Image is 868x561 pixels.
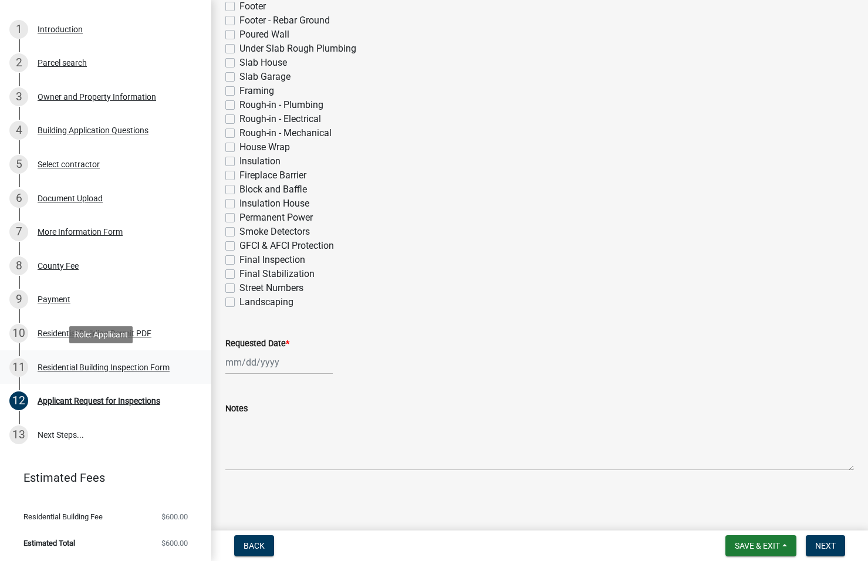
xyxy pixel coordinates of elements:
[239,84,274,98] label: Framing
[239,183,307,197] label: Block and Baffle
[225,350,333,374] input: mm/dd/yyyy
[9,155,28,174] div: 5
[239,28,289,42] label: Poured Wall
[38,59,87,67] div: Parcel search
[9,466,192,489] a: Estimated Fees
[239,42,356,56] label: Under Slab Rough Plumbing
[9,53,28,72] div: 2
[23,539,75,547] span: Estimated Total
[225,405,248,413] label: Notes
[239,267,315,281] label: Final Stabilization
[239,281,303,295] label: Street Numbers
[9,290,28,309] div: 9
[239,239,334,253] label: GFCI & AFCI Protection
[9,358,28,377] div: 11
[806,535,845,556] button: Next
[38,160,100,168] div: Select contractor
[239,98,323,112] label: Rough-in - Plumbing
[239,253,305,267] label: Final Inspection
[38,194,103,202] div: Document Upload
[234,535,274,556] button: Back
[239,56,287,70] label: Slab House
[225,340,289,348] label: Requested Date
[9,20,28,39] div: 1
[239,126,332,140] label: Rough-in - Mechanical
[69,326,133,343] div: Role: Applicant
[161,513,188,521] span: $600.00
[725,535,796,556] button: Save & Exit
[38,126,148,134] div: Building Application Questions
[244,541,265,550] span: Back
[9,121,28,140] div: 4
[239,112,321,126] label: Rough-in - Electrical
[9,324,28,343] div: 10
[9,189,28,208] div: 6
[9,391,28,410] div: 12
[9,425,28,444] div: 13
[161,539,188,547] span: $600.00
[239,168,306,183] label: Fireplace Barrier
[9,87,28,106] div: 3
[239,13,330,28] label: Footer - Rebar Ground
[239,211,313,225] label: Permanent Power
[38,329,151,337] div: Residential Building Permit PDF
[38,93,156,101] div: Owner and Property Information
[239,70,291,84] label: Slab Garage
[38,397,160,405] div: Applicant Request for Inspections
[38,228,123,236] div: More Information Form
[735,541,780,550] span: Save & Exit
[239,225,310,239] label: Smoke Detectors
[38,363,170,371] div: Residential Building Inspection Form
[239,295,293,309] label: Landscaping
[9,256,28,275] div: 8
[815,541,836,550] span: Next
[38,262,79,270] div: County Fee
[239,197,309,211] label: Insulation House
[23,513,103,521] span: Residential Building Fee
[38,295,70,303] div: Payment
[9,222,28,241] div: 7
[38,25,83,33] div: Introduction
[239,154,281,168] label: Insulation
[239,140,290,154] label: House Wrap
